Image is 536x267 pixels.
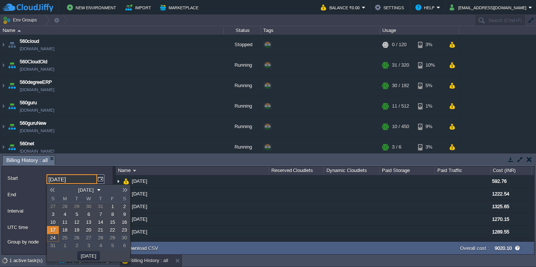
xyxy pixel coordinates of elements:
[95,203,106,210] a: 31
[7,191,46,198] label: End
[118,226,130,234] a: 23
[106,234,118,242] a: 29
[111,204,114,209] span: 1
[71,234,83,242] td: The date in this field must be equal to or before 24-08-2025
[83,195,95,202] span: W
[95,242,106,249] td: The date in this field must be equal to or before 24-08-2025
[0,137,6,157] img: AMDAwAAAACH5BAEAAAAALAAAAAABAAEAAAICRAEAOw==
[59,242,71,249] td: The date in this field must be equal to or before 24-08-2025
[269,166,324,175] div: Reserved Cloudlets
[122,257,168,264] button: Billing History : all
[95,210,106,218] a: 7
[59,242,71,249] a: 1
[7,55,17,75] img: AMDAwAAAACH5BAEAAAAALAAAAAABAAEAAAICRAEAOw==
[64,212,66,217] span: 4
[59,203,71,210] a: 28
[415,3,437,12] button: Help
[99,243,102,248] span: 4
[224,35,261,55] div: Stopped
[3,15,39,25] button: Env Groups
[491,166,532,175] div: Cost (INR)
[224,117,261,137] div: Running
[47,195,59,202] span: S
[106,203,118,210] a: 1
[418,76,442,96] div: 5%
[95,234,106,242] td: The date in this field must be equal to or before 24-08-2025
[115,175,121,187] img: AMDAwAAAACH5BAEAAAAALAAAAAABAAEAAAICRAEAOw==
[76,187,96,193] button: [DATE]
[380,166,435,175] div: Paid Storage
[20,127,54,134] a: [DOMAIN_NAME]
[83,242,95,249] td: The date in this field must be equal to or before 24-08-2025
[492,178,507,184] span: 592.76
[131,229,149,235] a: [DATE]
[460,245,489,251] label: Overall cost :
[20,79,52,86] a: 560degreeERP
[380,26,459,35] div: Usage
[133,170,136,172] img: AMDAwAAAACH5BAEAAAAALAAAAAABAAEAAAICRAEAOw==
[62,204,67,209] span: 28
[106,226,118,234] a: 22
[118,234,130,242] a: 30
[118,234,130,242] td: The date in this field must be equal to or before 24-08-2025
[71,242,83,249] td: The date in this field must be equal to or before 24-08-2025
[224,96,261,116] div: Running
[7,117,17,137] img: AMDAwAAAACH5BAEAAAAALAAAAAABAAEAAAICRAEAOw==
[71,242,83,249] a: 2
[59,234,71,242] a: 25
[106,218,118,226] a: 15
[106,210,118,218] a: 8
[111,212,114,217] span: 8
[224,76,261,96] div: Running
[492,191,509,197] span: 1222.54
[47,242,59,249] td: The date in this field must be equal to or before 24-08-2025
[325,166,379,175] div: Dynamic Cloudlets
[392,55,409,75] div: 31 / 320
[47,242,59,249] a: 31
[131,203,149,210] span: [DATE]
[95,242,106,249] a: 4
[321,3,362,12] button: Balance ₹0.00
[74,204,79,209] span: 29
[87,243,90,248] span: 3
[122,219,127,225] span: 16
[83,226,95,234] a: 20
[131,178,149,184] a: [DATE]
[123,175,129,187] img: AMDAwAAAACH5BAEAAAAALAAAAAABAAEAAAICRAEAOw==
[131,216,149,222] a: [DATE]
[98,219,103,225] span: 14
[86,219,91,225] span: 13
[418,55,442,75] div: 10%
[106,234,118,242] td: The date in this field must be equal to or before 24-08-2025
[20,120,46,127] a: 560guruNew
[492,204,509,209] span: 1325.65
[492,229,509,235] span: 1289.55
[95,226,106,234] a: 21
[20,86,54,93] a: [DOMAIN_NAME]
[83,234,95,242] td: The date in this field must be equal to or before 24-08-2025
[20,66,54,73] a: [DOMAIN_NAME]
[71,226,83,234] a: 19
[50,219,55,225] span: 10
[20,140,34,147] span: 560net
[47,226,59,234] a: 17
[418,117,442,137] div: 9%
[7,137,17,157] img: AMDAwAAAACH5BAEAAAAALAAAAAABAAEAAAICRAEAOw==
[59,226,71,234] a: 18
[7,223,89,231] label: UTC time
[7,238,89,246] label: Group by node
[125,3,153,12] button: Import
[20,147,54,155] a: [DOMAIN_NAME]
[64,243,66,248] span: 1
[47,234,59,242] td: Today
[20,45,54,53] a: [DOMAIN_NAME]
[67,3,118,12] button: New Environment
[86,204,91,209] span: 30
[20,58,47,66] a: 560CloudOld
[71,203,83,210] a: 29
[106,242,118,249] a: 5
[50,243,55,248] span: 31
[418,35,442,55] div: 3%
[47,234,59,242] a: 24
[87,212,90,217] span: 6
